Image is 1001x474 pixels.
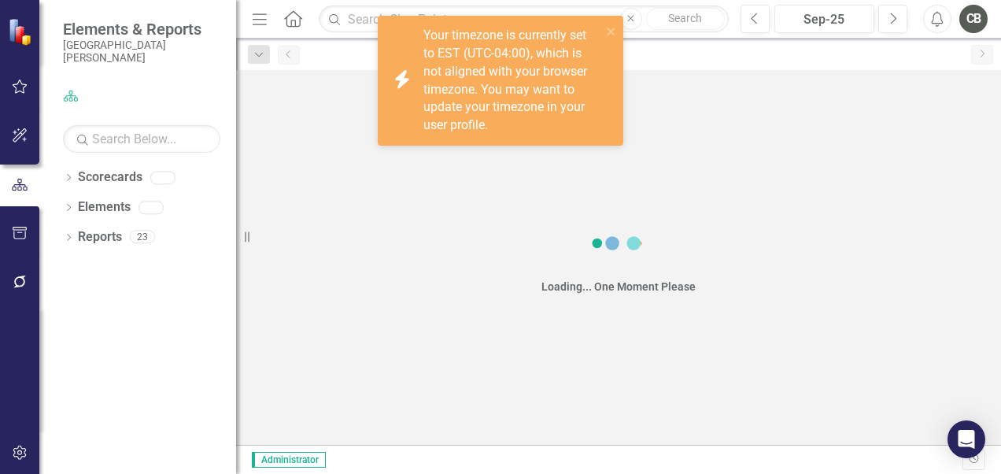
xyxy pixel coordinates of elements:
[423,27,601,135] div: Your timezone is currently set to EST (UTC-04:00), which is not aligned with your browser timezon...
[774,5,874,33] button: Sep-25
[541,279,696,294] div: Loading... One Moment Please
[8,17,35,45] img: ClearPoint Strategy
[63,125,220,153] input: Search Below...
[606,22,617,40] button: close
[78,168,142,187] a: Scorecards
[959,5,988,33] button: CB
[78,228,122,246] a: Reports
[780,10,869,29] div: Sep-25
[947,420,985,458] div: Open Intercom Messenger
[668,12,702,24] span: Search
[646,8,725,30] button: Search
[319,6,729,33] input: Search ClearPoint...
[63,39,220,65] small: [GEOGRAPHIC_DATA][PERSON_NAME]
[78,198,131,217] a: Elements
[252,452,326,468] span: Administrator
[130,231,155,244] div: 23
[63,20,220,39] span: Elements & Reports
